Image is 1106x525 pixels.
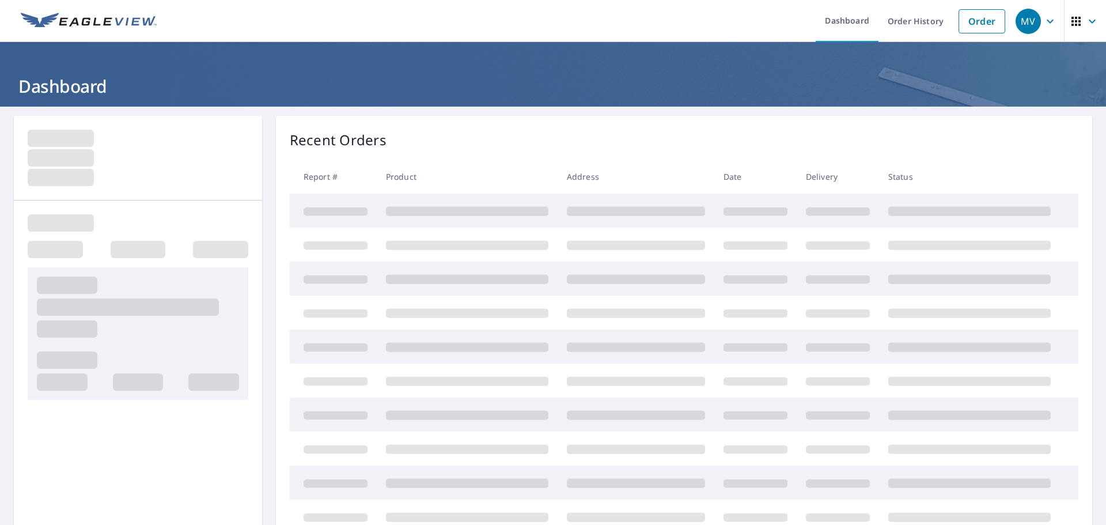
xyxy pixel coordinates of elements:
[558,160,714,194] th: Address
[797,160,879,194] th: Delivery
[879,160,1060,194] th: Status
[290,160,377,194] th: Report #
[14,74,1092,98] h1: Dashboard
[377,160,558,194] th: Product
[959,9,1005,33] a: Order
[290,130,387,150] p: Recent Orders
[714,160,797,194] th: Date
[21,13,157,30] img: EV Logo
[1016,9,1041,34] div: MV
